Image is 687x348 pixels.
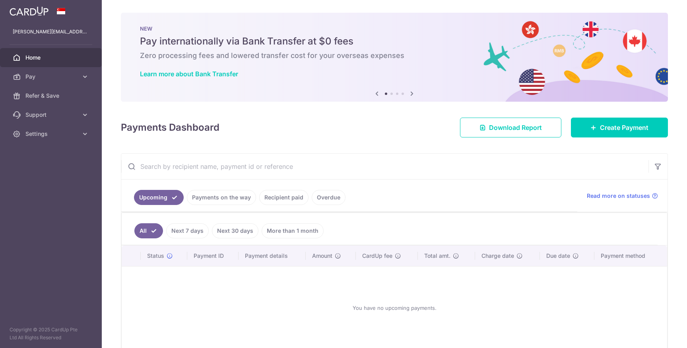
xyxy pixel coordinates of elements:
[121,13,668,102] img: Bank transfer banner
[25,54,78,62] span: Home
[13,28,89,36] p: [PERSON_NAME][EMAIL_ADDRESS][DOMAIN_NAME]
[259,190,309,205] a: Recipient paid
[187,246,239,266] th: Payment ID
[18,6,35,13] span: Help
[262,223,324,238] a: More than 1 month
[134,190,184,205] a: Upcoming
[571,118,668,137] a: Create Payment
[312,252,332,260] span: Amount
[25,92,78,100] span: Refer & Save
[362,252,392,260] span: CardUp fee
[10,6,49,16] img: CardUp
[594,246,667,266] th: Payment method
[166,223,209,238] a: Next 7 days
[140,25,649,32] p: NEW
[489,123,542,132] span: Download Report
[600,123,648,132] span: Create Payment
[25,130,78,138] span: Settings
[546,252,570,260] span: Due date
[187,190,256,205] a: Payments on the way
[312,190,345,205] a: Overdue
[25,73,78,81] span: Pay
[25,111,78,119] span: Support
[587,192,658,200] a: Read more on statuses
[140,51,649,60] h6: Zero processing fees and lowered transfer cost for your overseas expenses
[121,120,219,135] h4: Payments Dashboard
[587,192,650,200] span: Read more on statuses
[147,252,164,260] span: Status
[121,154,648,179] input: Search by recipient name, payment id or reference
[131,273,658,343] div: You have no upcoming payments.
[212,223,258,238] a: Next 30 days
[134,223,163,238] a: All
[424,252,450,260] span: Total amt.
[460,118,561,137] a: Download Report
[140,35,649,48] h5: Pay internationally via Bank Transfer at $0 fees
[481,252,514,260] span: Charge date
[140,70,238,78] a: Learn more about Bank Transfer
[239,246,305,266] th: Payment details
